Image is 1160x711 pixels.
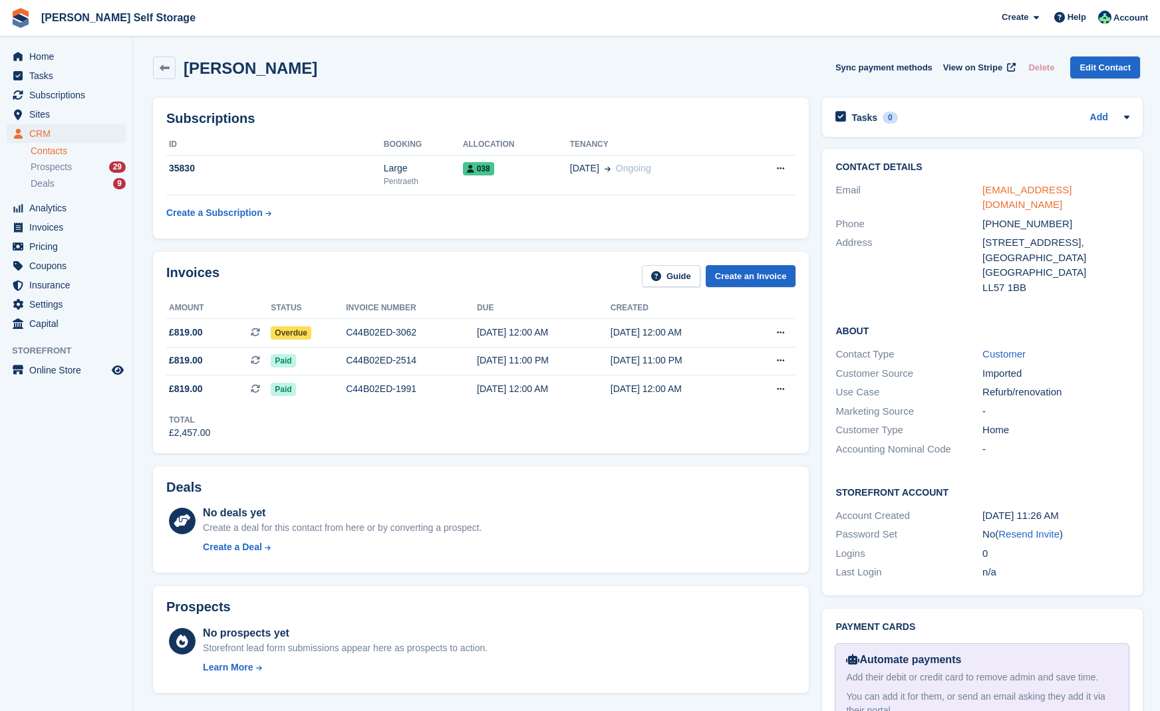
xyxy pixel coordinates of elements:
div: Add their debit or credit card to remove admin and save time. [846,670,1117,684]
div: LL57 1BB [982,280,1129,296]
div: 9 [113,178,126,189]
div: Large [384,161,463,175]
a: Prospects 29 [31,160,126,174]
div: Password Set [835,527,982,542]
a: Deals 9 [31,177,126,191]
span: Prospects [31,161,72,173]
span: Invoices [29,218,109,237]
a: menu [7,47,126,66]
div: £2,457.00 [169,426,210,440]
div: No deals yet [203,505,482,521]
th: Invoice number [346,298,477,319]
div: C44B02ED-3062 [346,326,477,340]
a: Learn More [203,660,488,674]
a: Edit Contact [1070,56,1140,78]
a: menu [7,314,126,333]
div: Total [169,414,210,426]
div: - [982,404,1129,419]
div: Imported [982,366,1129,381]
th: Allocation [463,134,570,155]
div: Address [835,235,982,295]
h2: Subscriptions [166,111,796,126]
span: Paid [271,354,295,367]
div: C44B02ED-2514 [346,354,477,367]
h2: Prospects [166,599,231,615]
a: menu [7,218,126,237]
div: Home [982,423,1129,438]
span: [DATE] [570,161,599,175]
div: Create a deal for this contact from here or by converting a prospect. [203,521,482,535]
div: Create a Subscription [166,206,263,220]
div: Account Created [835,508,982,524]
div: No prospects yet [203,625,488,641]
th: Due [477,298,611,319]
span: Tasks [29,66,109,85]
a: [EMAIL_ADDRESS][DOMAIN_NAME] [982,184,1072,211]
a: Add [1090,110,1108,126]
a: Create a Deal [203,540,482,554]
h2: [PERSON_NAME] [184,59,317,77]
span: ( ) [995,528,1063,540]
div: Use Case [835,385,982,400]
h2: About [835,324,1129,337]
span: £819.00 [169,354,203,367]
h2: Storefront Account [835,485,1129,498]
a: menu [7,276,126,294]
a: menu [7,124,126,143]
div: Customer Type [835,423,982,438]
span: Online Store [29,361,109,379]
span: Settings [29,295,109,314]
span: Insurance [29,276,109,294]
div: Email [835,183,982,213]
a: Resend Invite [998,528,1060,540]
a: menu [7,66,126,85]
a: menu [7,361,126,379]
span: Home [29,47,109,66]
div: [STREET_ADDRESS], [982,235,1129,251]
div: Storefront lead form submissions appear here as prospects to action. [203,641,488,655]
div: Contact Type [835,347,982,362]
div: [DATE] 11:26 AM [982,508,1129,524]
span: Analytics [29,199,109,217]
span: Storefront [12,344,132,357]
a: Preview store [110,362,126,378]
span: CRM [29,124,109,143]
a: [PERSON_NAME] Self Storage [36,7,201,29]
span: £819.00 [169,326,203,340]
div: Accounting Nominal Code [835,442,982,457]
span: Coupons [29,256,109,275]
div: 35830 [166,161,384,175]
h2: Tasks [851,112,877,124]
div: 29 [109,161,126,173]
div: [DATE] 11:00 PM [477,354,611,367]
span: Account [1113,11,1148,25]
div: [GEOGRAPHIC_DATA] [982,265,1129,280]
span: Create [1002,11,1028,24]
span: Deals [31,177,55,190]
h2: Contact Details [835,162,1129,173]
th: Booking [384,134,463,155]
div: [DATE] 11:00 PM [611,354,744,367]
div: [PHONE_NUMBER] [982,217,1129,232]
div: [DATE] 12:00 AM [477,326,611,340]
span: Help [1068,11,1086,24]
div: [DATE] 12:00 AM [477,382,611,396]
th: Created [611,298,744,319]
a: Contacts [31,145,126,157]
h2: Payment cards [835,622,1129,633]
th: Status [271,298,346,319]
th: Amount [166,298,271,319]
span: Paid [271,383,295,396]
span: Ongoing [616,163,651,173]
div: Automate payments [846,652,1117,668]
h2: Invoices [166,265,219,287]
div: C44B02ED-1991 [346,382,477,396]
a: menu [7,295,126,314]
a: menu [7,256,126,275]
a: Create a Subscription [166,201,271,225]
div: Phone [835,217,982,232]
div: Learn More [203,660,253,674]
div: Pentraeth [384,175,463,187]
div: [GEOGRAPHIC_DATA] [982,251,1129,266]
div: 0 [982,546,1129,561]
